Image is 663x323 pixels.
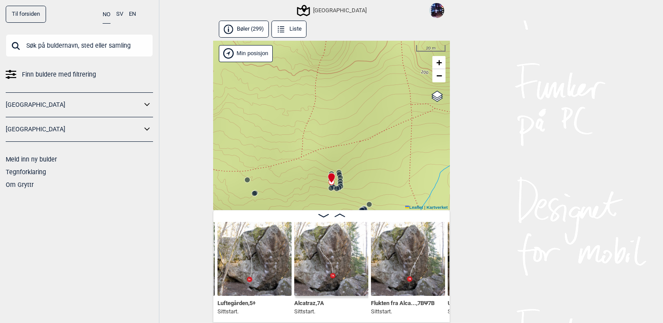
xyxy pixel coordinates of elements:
a: Kartverket [427,205,448,210]
p: Sittstart. [217,307,256,316]
a: Til forsiden [6,6,46,23]
span: Alcatraz , 7A [294,298,324,306]
button: EN [129,6,136,23]
a: Zoom in [432,56,446,69]
div: 20 m [416,45,446,52]
button: SV [116,6,123,23]
img: DSCF8875 [429,3,444,18]
a: [GEOGRAPHIC_DATA] [6,123,142,136]
a: Om Gryttr [6,181,34,188]
button: NO [103,6,110,24]
img: Flukten fra Alcatraz 200416 [371,222,445,296]
div: [GEOGRAPHIC_DATA] [298,5,367,16]
a: [GEOGRAPHIC_DATA] [6,98,142,111]
a: Finn buldere med filtrering [6,68,153,81]
div: Vis min posisjon [219,45,273,62]
button: Bøler (299) [219,21,269,38]
p: Sittstart. [448,307,484,316]
span: | [424,205,425,210]
span: Flukten fra Alca... , 7B Ψ 7B [371,298,435,306]
a: Tegnforklaring [6,169,46,176]
a: Leaflet [405,205,423,210]
a: Meld inn ny bulder [6,156,57,163]
span: − [436,70,442,81]
img: Luftegarden 200416 [217,222,292,296]
input: Søk på buldernavn, sted eller samling [6,34,153,57]
a: Zoom out [432,69,446,82]
a: Layers [429,87,446,106]
span: + [436,57,442,68]
img: Alcatraz [294,222,368,296]
button: Liste [271,21,307,38]
p: Sittstart. [371,307,435,316]
span: Underkøya , 6A [448,298,484,306]
img: Underkoya 201102 [448,222,522,296]
span: Finn buldere med filtrering [22,68,96,81]
span: Luftegården , 5+ [217,298,256,306]
p: Sittstart. [294,307,324,316]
